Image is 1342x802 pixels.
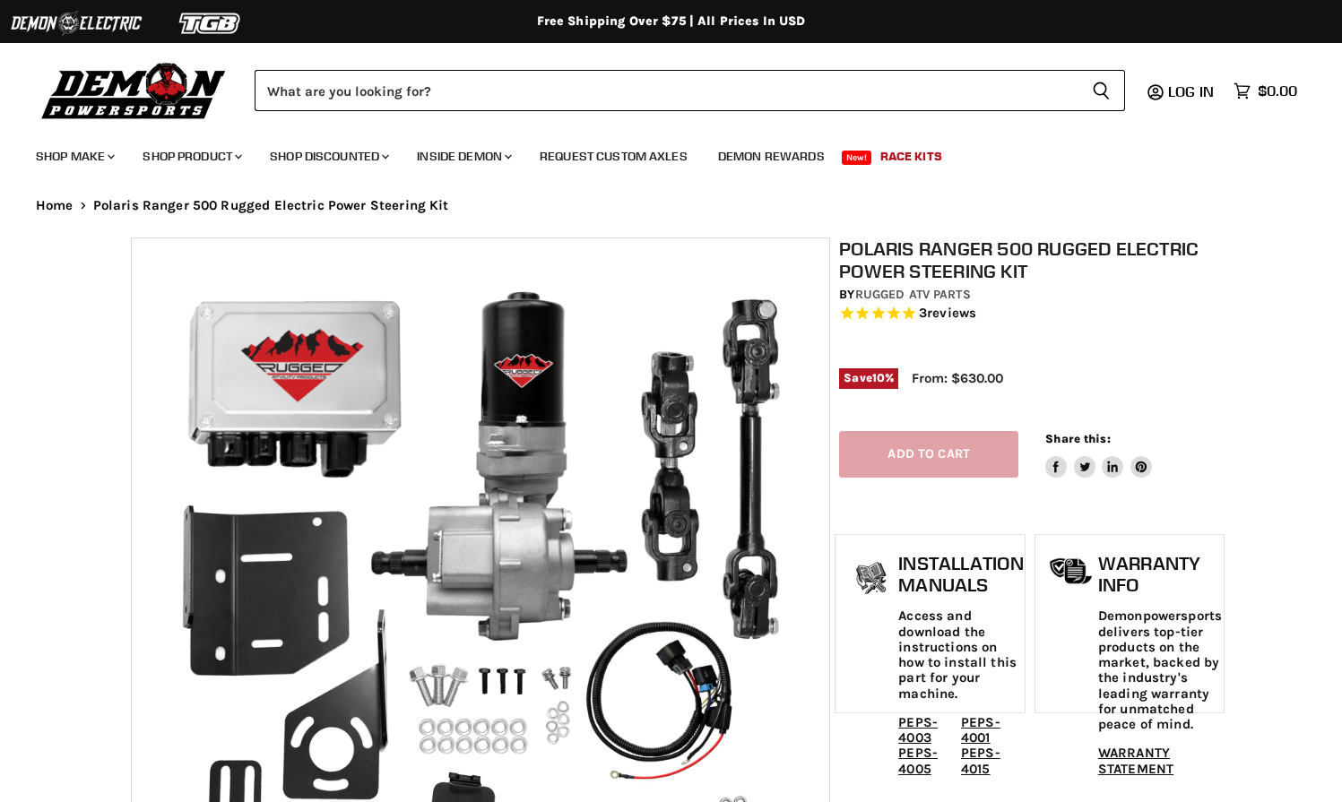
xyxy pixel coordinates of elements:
[898,745,938,776] a: PEPS-4005
[255,70,1125,111] form: Product
[1049,557,1094,585] img: warranty-icon.png
[1078,70,1125,111] button: Search
[839,237,1220,282] h1: Polaris Ranger 500 Rugged Electric Power Steering Kit
[912,370,1003,386] span: From: $630.00
[1045,432,1110,445] span: Share this:
[1045,431,1152,479] aside: Share this:
[403,138,523,175] a: Inside Demon
[1098,608,1222,732] p: Demonpowersports delivers top-tier products on the market, backed by the industry's leading warra...
[143,6,278,40] img: TGB Logo 2
[129,138,253,175] a: Shop Product
[1160,83,1225,99] a: Log in
[898,608,1023,702] p: Access and download the instructions on how to install this part for your machine.
[22,138,126,175] a: Shop Make
[872,371,885,384] span: 10
[36,198,74,213] a: Home
[839,368,898,388] span: Save %
[842,151,872,165] span: New!
[9,6,143,40] img: Demon Electric Logo 2
[961,745,1000,776] a: PEPS-4015
[256,138,400,175] a: Shop Discounted
[839,305,1220,323] span: Rated 4.7 out of 5 stars 3 reviews
[898,553,1023,595] h1: Installation Manuals
[36,58,232,122] img: Demon Powersports
[22,131,1293,175] ul: Main menu
[867,138,956,175] a: Race Kits
[898,714,938,746] a: PEPS-4003
[705,138,838,175] a: Demon Rewards
[919,306,976,322] span: 3 reviews
[526,138,701,175] a: Request Custom Axles
[1168,82,1214,100] span: Log in
[855,287,971,302] a: Rugged ATV Parts
[1098,745,1173,776] a: WARRANTY STATEMENT
[927,306,976,322] span: reviews
[255,70,1078,111] input: Search
[1225,78,1306,104] a: $0.00
[961,714,1000,746] a: PEPS-4001
[1258,82,1297,99] span: $0.00
[839,285,1220,305] div: by
[93,198,449,213] span: Polaris Ranger 500 Rugged Electric Power Steering Kit
[1098,553,1222,595] h1: Warranty Info
[849,557,894,602] img: install_manual-icon.png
